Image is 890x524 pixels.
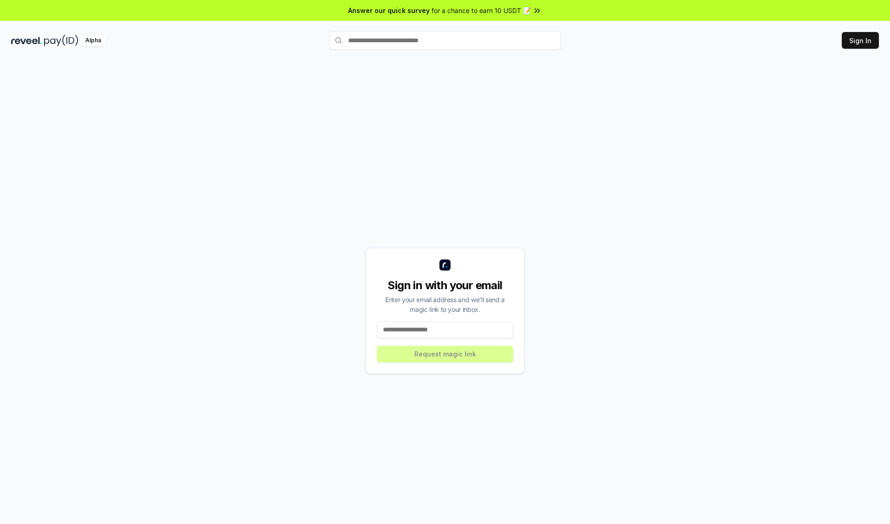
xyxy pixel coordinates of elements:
span: Answer our quick survey [348,6,430,15]
button: Sign In [842,32,879,49]
div: Sign in with your email [377,278,513,293]
span: for a chance to earn 10 USDT 📝 [432,6,531,15]
div: Alpha [80,35,106,46]
img: pay_id [44,35,78,46]
img: reveel_dark [11,35,42,46]
div: Enter your email address and we’ll send a magic link to your inbox. [377,295,513,314]
img: logo_small [439,259,451,271]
